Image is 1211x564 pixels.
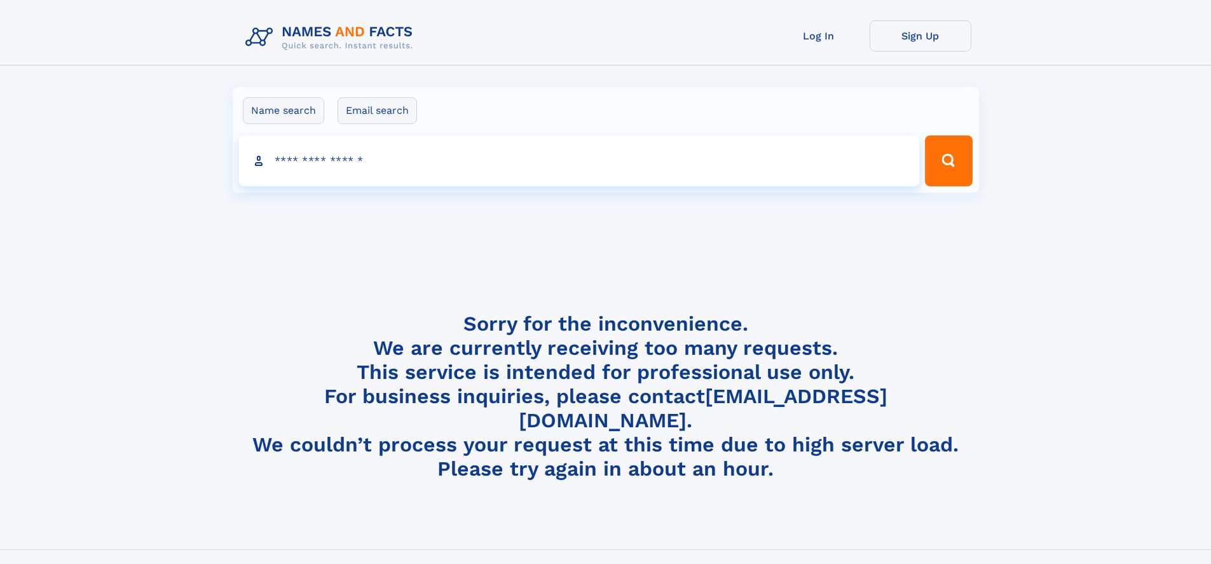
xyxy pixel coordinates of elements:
[925,135,972,186] button: Search Button
[239,135,920,186] input: search input
[870,20,971,52] a: Sign Up
[338,97,417,124] label: Email search
[519,384,887,432] a: [EMAIL_ADDRESS][DOMAIN_NAME]
[240,20,423,55] img: Logo Names and Facts
[240,312,971,481] h4: Sorry for the inconvenience. We are currently receiving too many requests. This service is intend...
[243,97,324,124] label: Name search
[768,20,870,52] a: Log In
